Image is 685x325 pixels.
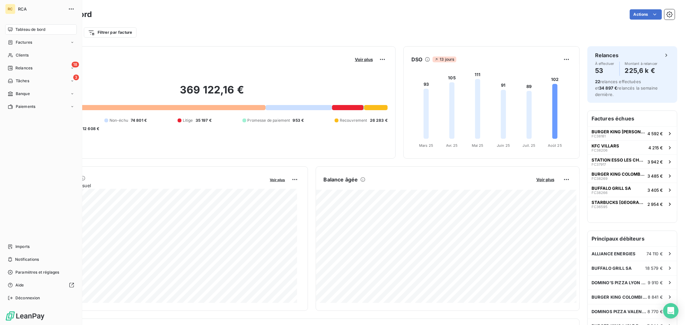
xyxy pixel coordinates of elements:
span: Aide [15,282,24,288]
h6: Balance âgée [324,176,358,183]
h6: DSO [411,56,422,63]
span: 9 910 € [648,280,663,285]
span: FC38206 [592,148,608,152]
button: Filtrer par facture [84,27,136,38]
button: Voir plus [353,57,375,62]
span: 4 215 € [648,145,663,150]
span: Notifications [15,257,39,262]
span: -12 608 € [81,126,99,132]
span: Voir plus [355,57,373,62]
span: 34 897 € [599,85,617,91]
div: RC [5,4,15,14]
span: FC36595 [592,205,608,209]
span: FC38269 [592,177,608,180]
span: KFC VILLARS [592,143,619,148]
span: BURGER KING COLOMBIER SAUGNIEU [592,294,648,300]
h2: 369 122,16 € [36,83,388,103]
span: 13 jours [433,57,456,62]
span: STATION ESSO LES CHERES [592,157,645,162]
h6: Relances [595,51,619,59]
a: 18Relances [5,63,77,73]
button: KFC VILLARSFC382064 215 € [588,140,677,154]
span: Litige [183,118,193,123]
span: Recouvrement [340,118,367,123]
span: 74 110 € [647,251,663,256]
span: Tâches [16,78,29,84]
span: FC37917 [592,162,606,166]
span: BURGER KING [PERSON_NAME] [592,129,645,134]
tspan: Avr. 25 [446,143,458,148]
span: 3 942 € [647,159,663,164]
span: DOMINO'S PIZZA LYON 3 OUEST [592,280,648,285]
span: Voir plus [536,177,554,182]
span: Banque [16,91,30,97]
span: Paramètres et réglages [15,269,59,275]
span: 26 283 € [370,118,388,123]
h6: Factures échues [588,111,677,126]
span: Imports [15,244,30,250]
span: BUFFALO GRILL SA [592,186,631,191]
span: Clients [16,52,29,58]
span: 22 [595,79,600,84]
h6: Principaux débiteurs [588,231,677,246]
button: Voir plus [534,177,556,182]
button: BURGER KING COLOMBIER SAUGNIEUFC382693 485 € [588,169,677,183]
div: Open Intercom Messenger [663,303,679,319]
span: relances effectuées et relancés la semaine dernière. [595,79,658,97]
span: Factures [16,40,32,45]
span: 3 405 € [647,188,663,193]
span: BUFFALO GRILL SA [592,266,632,271]
span: 2 954 € [647,202,663,207]
span: 18 579 € [645,266,663,271]
button: BURGER KING [PERSON_NAME]FC381814 592 € [588,126,677,140]
button: STARBUCKS [GEOGRAPHIC_DATA]FC365952 954 € [588,197,677,211]
span: 74 801 € [131,118,147,123]
a: Clients [5,50,77,60]
a: Tableau de bord [5,24,77,35]
span: FC38181 [592,134,606,138]
span: 3 485 € [647,173,663,179]
h4: 225,6 k € [625,66,658,76]
span: Non-échu [110,118,128,123]
span: STARBUCKS [GEOGRAPHIC_DATA] [592,200,645,205]
a: Factures [5,37,77,48]
a: Paramètres et réglages [5,267,77,277]
span: 35 197 € [196,118,212,123]
img: Logo LeanPay [5,311,45,321]
span: Montant à relancer [625,62,658,66]
span: RCA [18,6,64,12]
span: 8 770 € [647,309,663,314]
button: STATION ESSO LES CHERESFC379173 942 € [588,154,677,169]
button: Voir plus [268,177,287,182]
span: Promesse de paiement [248,118,290,123]
tspan: Mai 25 [472,143,484,148]
span: BURGER KING COLOMBIER SAUGNIEU [592,171,645,177]
span: Paiements [16,104,35,110]
span: Voir plus [270,178,285,182]
button: BUFFALO GRILL SAFC382663 405 € [588,183,677,197]
a: Banque [5,89,77,99]
span: 953 € [293,118,304,123]
span: 4 592 € [647,131,663,136]
span: 18 [72,62,79,67]
span: À effectuer [595,62,614,66]
span: 3 [73,75,79,80]
span: Déconnexion [15,295,40,301]
tspan: Juin 25 [497,143,510,148]
span: 8 841 € [648,294,663,300]
a: 3Tâches [5,76,77,86]
h4: 53 [595,66,614,76]
a: Imports [5,242,77,252]
button: Actions [630,9,662,20]
span: Chiffre d'affaires mensuel [36,182,266,189]
tspan: Juil. 25 [523,143,536,148]
span: ALLIANCE ENERGIES [592,251,636,256]
span: Relances [15,65,32,71]
span: DOMINOS PIZZA VALENCE [592,309,647,314]
tspan: Août 25 [548,143,562,148]
span: FC38266 [592,191,608,195]
tspan: Mars 25 [419,143,433,148]
span: Tableau de bord [15,27,45,32]
a: Aide [5,280,77,290]
a: Paiements [5,101,77,112]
